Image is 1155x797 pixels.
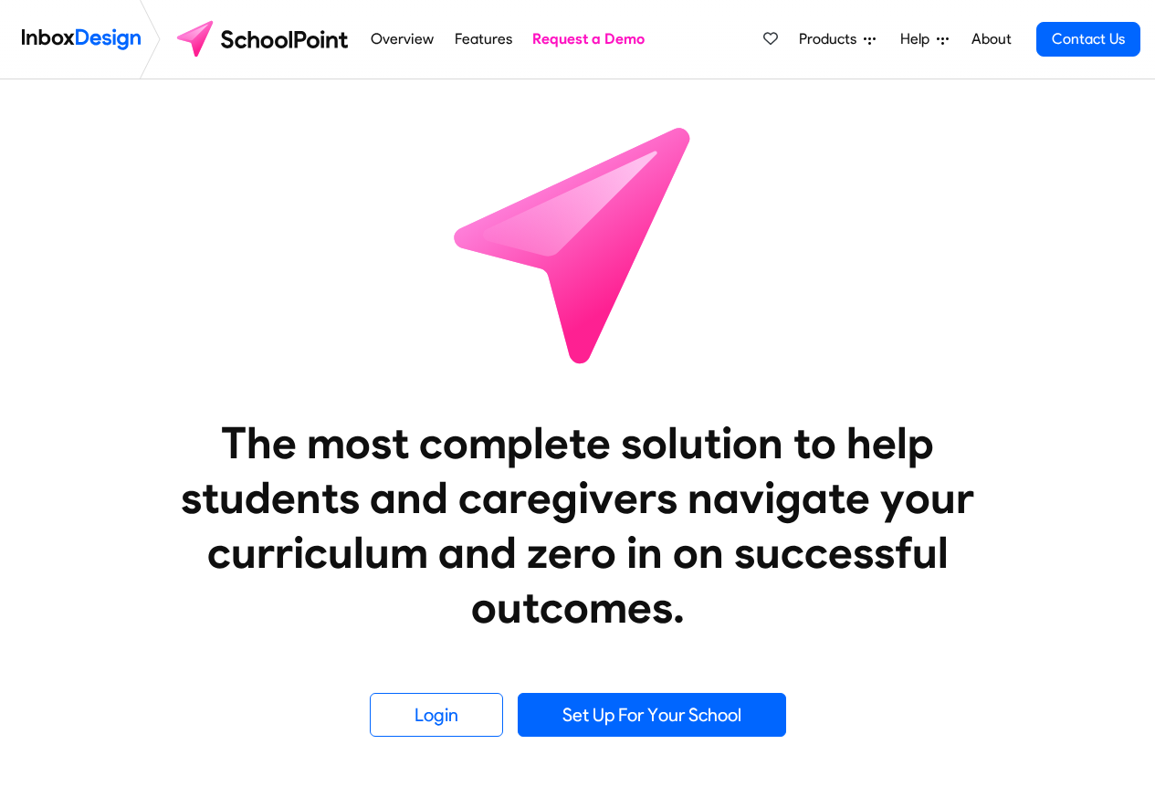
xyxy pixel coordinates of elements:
[1036,22,1140,57] a: Contact Us
[144,415,1012,634] heading: The most complete solution to help students and caregivers navigate your curriculum and zero in o...
[799,28,864,50] span: Products
[528,21,650,58] a: Request a Demo
[792,21,883,58] a: Products
[370,693,503,737] a: Login
[518,693,786,737] a: Set Up For Your School
[168,17,361,61] img: schoolpoint logo
[966,21,1016,58] a: About
[366,21,439,58] a: Overview
[900,28,937,50] span: Help
[414,79,742,408] img: icon_schoolpoint.svg
[449,21,517,58] a: Features
[893,21,956,58] a: Help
